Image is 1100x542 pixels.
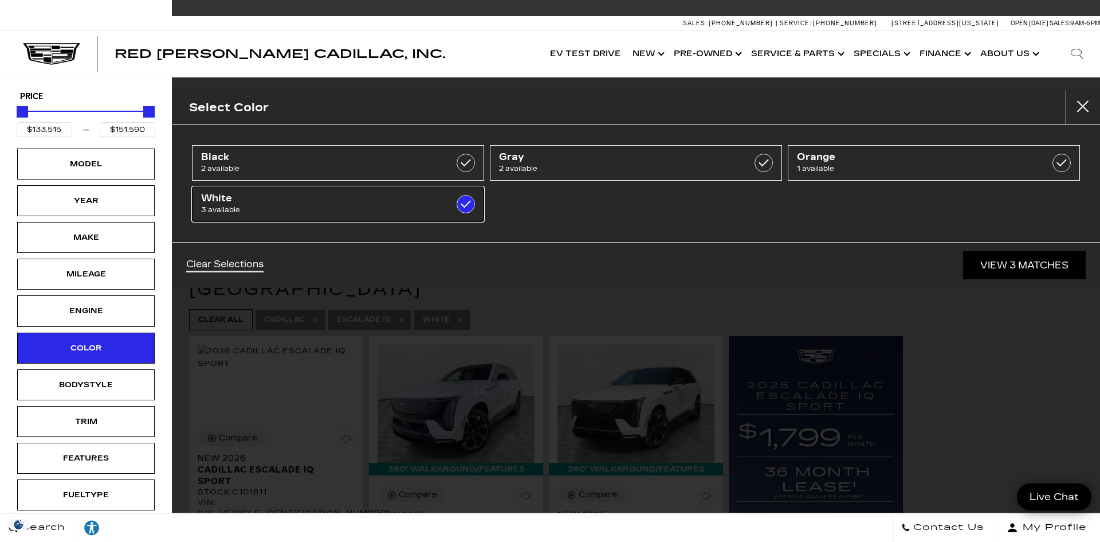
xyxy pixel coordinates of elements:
span: White [201,193,434,204]
a: Sales: [PHONE_NUMBER] [683,20,776,26]
span: [PHONE_NUMBER] [709,20,773,27]
a: Service: [PHONE_NUMBER] [776,20,880,26]
a: Explore your accessibility options [74,513,109,542]
img: Opt-Out Icon [6,518,32,531]
div: Bodystyle [57,379,115,391]
button: Open user profile menu [993,513,1100,542]
span: [PHONE_NUMBER] [813,20,877,27]
span: Sales: [683,20,707,27]
div: Maximum Price [143,106,155,118]
img: Cadillac Dark Logo with Cadillac White Text [23,43,80,65]
span: Black [201,151,434,163]
span: Contact Us [910,520,984,536]
div: Trim [57,415,115,428]
button: Close [1066,90,1100,124]
a: Pre-Owned [668,31,745,77]
input: Maximum [100,122,155,137]
div: FueltypeFueltype [17,479,155,510]
span: Live Chat [1024,490,1085,504]
span: Service: [780,20,811,27]
div: Price [17,102,155,137]
span: 1 available [797,163,1030,174]
span: 2 available [201,163,434,174]
input: Minimum [17,122,72,137]
div: Mileage [57,268,115,280]
span: 9 AM-6 PM [1070,20,1100,27]
div: FeaturesFeatures [17,443,155,474]
a: Gray2 available [490,145,782,181]
h2: Select Color [189,98,269,117]
div: ColorColor [17,333,155,364]
div: EngineEngine [17,295,155,326]
div: MakeMake [17,222,155,253]
div: Fueltype [57,489,115,501]
div: Make [57,231,115,244]
a: Finance [914,31,975,77]
section: Click to Open Cookie Consent Modal [6,518,32,531]
a: EV Test Drive [544,31,627,77]
span: 2 available [499,163,732,174]
a: Service & Parts [745,31,848,77]
a: [STREET_ADDRESS][US_STATE] [891,20,999,27]
a: Orange1 available [788,145,1080,181]
div: Year [57,194,115,207]
a: Live Chat [1017,483,1091,510]
div: MileageMileage [17,259,155,290]
a: White3 available [192,186,484,222]
a: Specials [848,31,914,77]
span: Search [18,520,65,536]
div: ModelModel [17,149,155,180]
div: Minimum Price [17,106,28,118]
div: Features [57,452,115,465]
a: Contact Us [892,513,993,542]
div: TrimTrim [17,406,155,437]
a: Red [PERSON_NAME] Cadillac, Inc. [115,48,445,60]
a: About Us [975,31,1043,77]
div: YearYear [17,185,155,216]
span: My Profile [1018,520,1087,536]
div: Color [57,342,115,354]
div: Model [57,158,115,170]
a: Black2 available [192,145,484,181]
div: BodystyleBodystyle [17,369,155,400]
a: New [627,31,668,77]
div: Search [1054,31,1100,77]
span: Orange [797,151,1030,163]
a: View 3 Matches [963,251,1086,279]
span: Gray [499,151,732,163]
span: 3 available [201,204,434,216]
a: Clear Selections [186,259,264,272]
span: Open [DATE] [1011,20,1048,27]
div: Explore your accessibility options [74,519,109,536]
h5: Price [20,92,152,102]
span: Red [PERSON_NAME] Cadillac, Inc. [115,47,445,61]
div: Engine [57,305,115,317]
span: Sales: [1050,20,1070,27]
